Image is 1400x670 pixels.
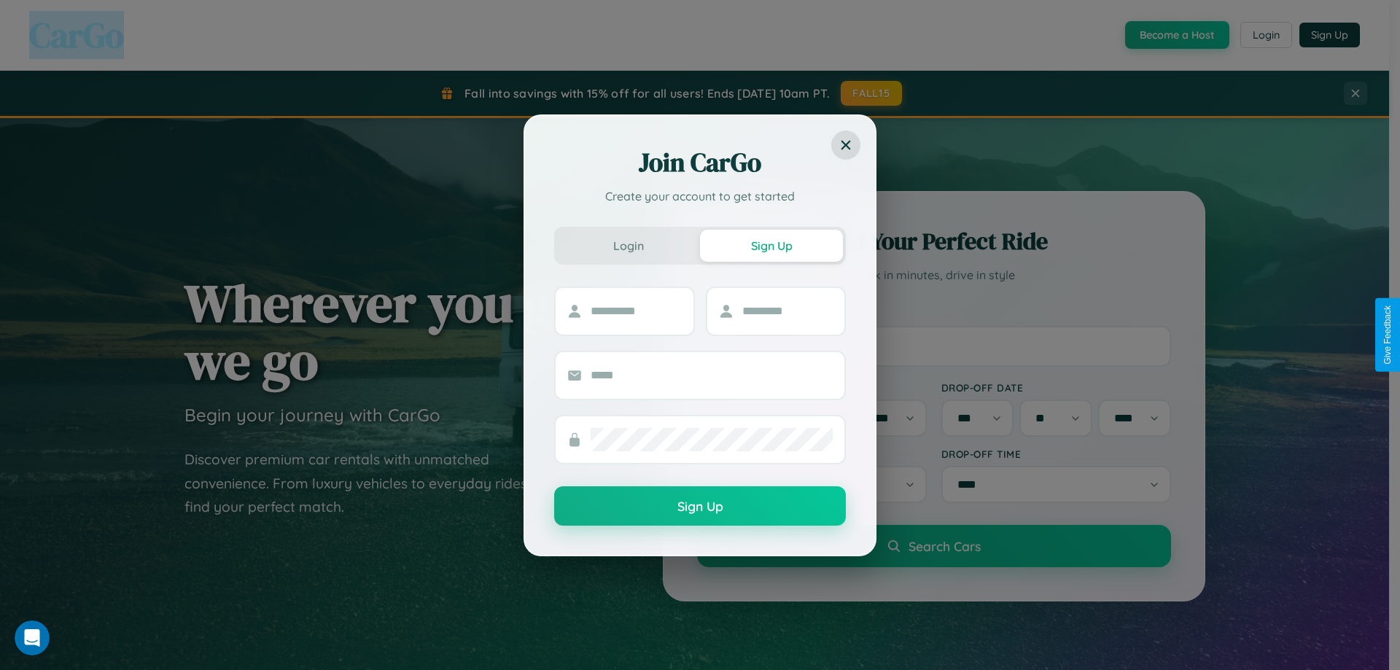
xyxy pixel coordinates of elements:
button: Login [557,230,700,262]
button: Sign Up [554,486,846,526]
div: Give Feedback [1382,305,1393,365]
iframe: Intercom live chat [15,620,50,655]
button: Sign Up [700,230,843,262]
h2: Join CarGo [554,145,846,180]
p: Create your account to get started [554,187,846,205]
